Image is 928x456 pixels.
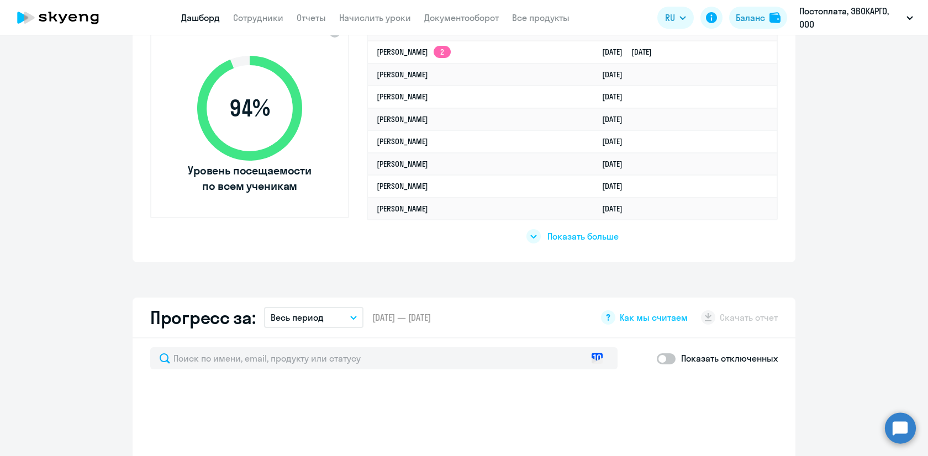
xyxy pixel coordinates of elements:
[339,12,411,23] a: Начислить уроки
[512,12,570,23] a: Все продукты
[377,136,428,146] a: [PERSON_NAME]
[377,181,428,191] a: [PERSON_NAME]
[769,12,781,23] img: balance
[372,311,431,324] span: [DATE] — [DATE]
[377,92,428,102] a: [PERSON_NAME]
[602,204,631,214] a: [DATE]
[377,159,428,169] a: [PERSON_NAME]
[377,70,428,79] a: [PERSON_NAME]
[297,12,326,23] a: Отчеты
[665,11,675,24] span: RU
[377,114,428,124] a: [PERSON_NAME]
[729,7,787,29] button: Балансbalance
[150,347,618,369] input: Поиск по имени, email, продукту или статусу
[602,159,631,169] a: [DATE]
[602,136,631,146] a: [DATE]
[657,7,694,29] button: RU
[602,47,661,57] a: [DATE][DATE]
[181,12,220,23] a: Дашборд
[377,204,428,214] a: [PERSON_NAME]
[681,352,778,365] p: Показать отключенных
[602,92,631,102] a: [DATE]
[620,311,688,324] span: Как мы считаем
[736,11,765,24] div: Баланс
[602,70,631,79] a: [DATE]
[799,4,902,31] p: Постоплата, ЭВОКАРГО, ООО
[264,307,363,328] button: Весь период
[186,163,313,194] span: Уровень посещаемости по всем ученикам
[434,46,451,58] app-skyeng-badge: 2
[602,114,631,124] a: [DATE]
[602,181,631,191] a: [DATE]
[150,306,255,328] h2: Прогресс за:
[424,12,499,23] a: Документооборот
[794,4,919,31] button: Постоплата, ЭВОКАРГО, ООО
[233,12,283,23] a: Сотрудники
[271,311,324,324] p: Весь период
[186,95,313,121] span: 94 %
[547,230,619,242] span: Показать больше
[377,47,451,57] a: [PERSON_NAME]2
